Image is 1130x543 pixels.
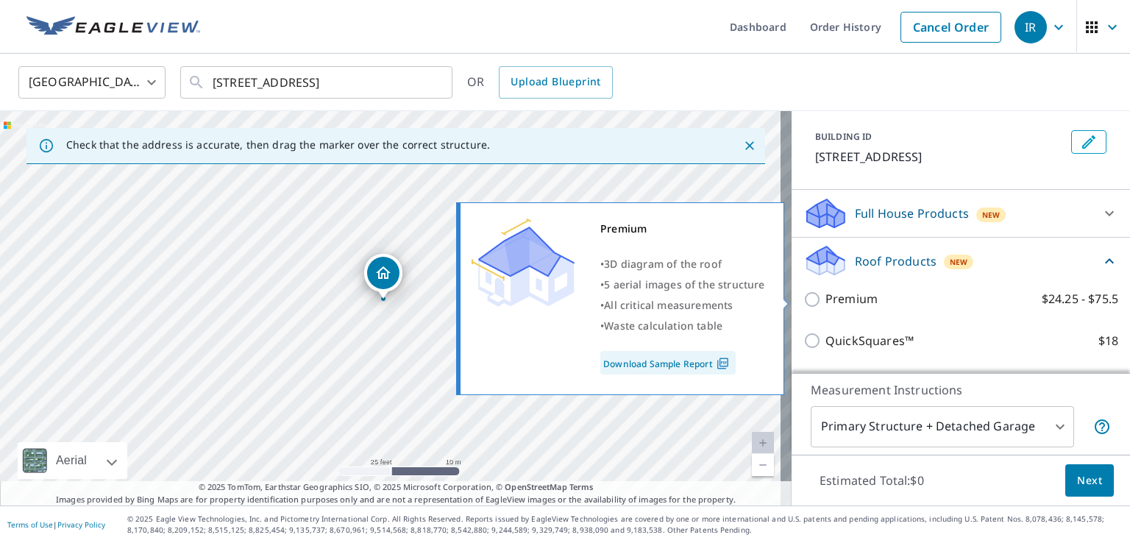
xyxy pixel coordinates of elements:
[57,519,105,530] a: Privacy Policy
[811,381,1111,399] p: Measurement Instructions
[18,442,127,479] div: Aerial
[604,257,722,271] span: 3D diagram of the roof
[1098,332,1118,350] p: $18
[1093,418,1111,436] span: Your report will include the primary structure and a detached garage if one exists.
[1065,464,1114,497] button: Next
[825,332,914,350] p: QuickSquares™
[569,481,594,492] a: Terms
[499,66,612,99] a: Upload Blueprint
[752,432,774,454] a: Current Level 20, Zoom In Disabled
[604,277,764,291] span: 5 aerial images of the structure
[713,357,733,370] img: Pdf Icon
[808,464,936,497] p: Estimated Total: $0
[815,148,1065,166] p: [STREET_ADDRESS]
[505,481,566,492] a: OpenStreetMap
[600,219,765,239] div: Premium
[66,138,490,152] p: Check that the address is accurate, then drag the marker over the correct structure.
[26,16,200,38] img: EV Logo
[950,256,968,268] span: New
[600,254,765,274] div: •
[1014,11,1047,43] div: IR
[752,454,774,476] a: Current Level 20, Zoom Out
[511,73,600,91] span: Upload Blueprint
[900,12,1001,43] a: Cancel Order
[467,66,613,99] div: OR
[803,244,1118,278] div: Roof ProductsNew
[600,316,765,336] div: •
[600,274,765,295] div: •
[855,252,937,270] p: Roof Products
[803,196,1118,231] div: Full House ProductsNew
[199,481,594,494] span: © 2025 TomTom, Earthstar Geographics SIO, © 2025 Microsoft Corporation, ©
[825,290,878,308] p: Premium
[982,209,1001,221] span: New
[127,514,1123,536] p: © 2025 Eagle View Technologies, Inc. and Pictometry International Corp. All Rights Reserved. Repo...
[815,130,872,143] p: BUILDING ID
[18,62,166,103] div: [GEOGRAPHIC_DATA]
[604,319,722,333] span: Waste calculation table
[604,298,733,312] span: All critical measurements
[7,520,105,529] p: |
[51,442,91,479] div: Aerial
[364,254,402,299] div: Dropped pin, building 1, Residential property, 806 S Owyhee St Boise, ID 83705
[472,219,575,307] img: Premium
[811,406,1074,447] div: Primary Structure + Detached Garage
[855,205,969,222] p: Full House Products
[1071,130,1106,154] button: Edit building 1
[1077,472,1102,490] span: Next
[740,136,759,155] button: Close
[7,519,53,530] a: Terms of Use
[1042,290,1118,308] p: $24.25 - $75.5
[213,62,422,103] input: Search by address or latitude-longitude
[600,295,765,316] div: •
[600,351,736,375] a: Download Sample Report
